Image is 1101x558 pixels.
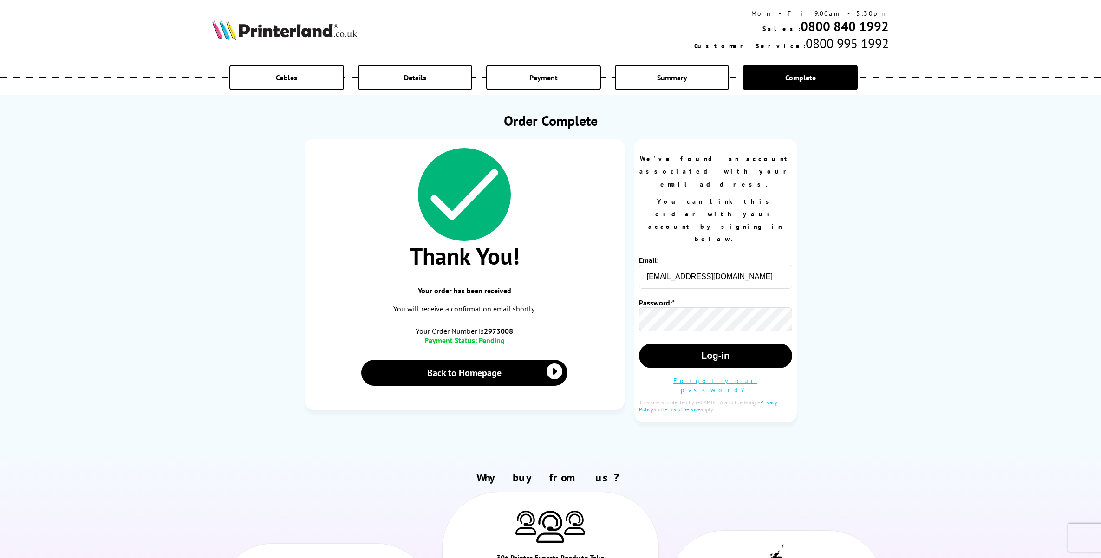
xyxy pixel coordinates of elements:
h1: Order Complete [305,111,797,130]
span: Details [404,73,426,82]
img: Printer Experts [536,511,564,543]
span: 0800 995 1992 [806,35,889,52]
img: Printer Experts [564,511,585,534]
a: Forgot your password? [673,376,757,394]
h2: Why buy from us? [212,470,889,485]
img: Printer Experts [515,511,536,534]
label: Email: [639,255,677,265]
span: Summary [657,73,687,82]
span: Payment [529,73,558,82]
label: Password:* [639,298,677,307]
span: Sales: [762,25,801,33]
span: Cables [276,73,297,82]
span: Complete [785,73,816,82]
span: Pending [479,336,505,345]
p: You can link this order with your account by signing in below. [639,195,792,246]
b: 2973008 [484,326,513,336]
div: This site is protected by reCAPTCHA and the Google and apply. [639,399,792,413]
button: Log-in [639,344,792,368]
span: Thank You! [314,241,615,271]
span: Payment Status: [424,336,477,345]
a: Back to Homepage [361,360,568,386]
p: You will receive a confirmation email shortly. [314,303,615,315]
span: Your Order Number is [314,326,615,336]
img: Printerland Logo [212,19,357,40]
span: Your order has been received [314,286,615,295]
div: Mon - Fri 9:00am - 5:30pm [694,9,889,18]
span: Customer Service: [694,42,806,50]
p: We've found an account associated with your email address. [639,153,792,191]
a: 0800 840 1992 [801,18,889,35]
a: Terms of Service [662,406,700,413]
a: Privacy Policy [639,399,777,413]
